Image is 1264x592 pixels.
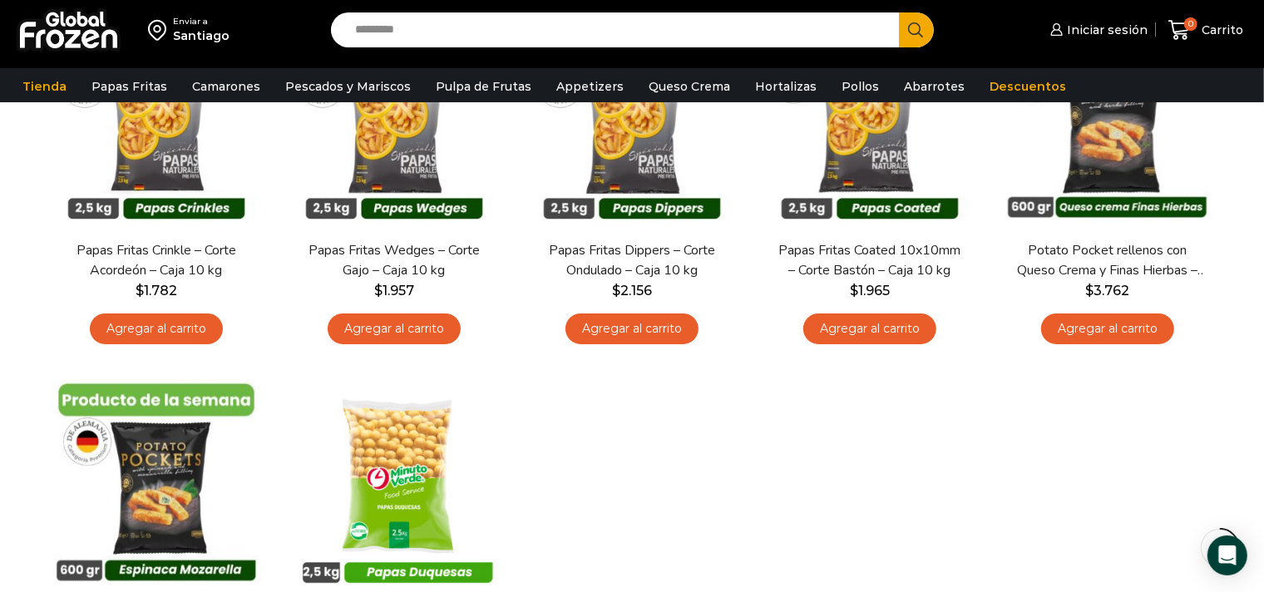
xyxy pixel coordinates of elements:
a: Camarones [184,71,269,102]
a: Appetizers [548,71,632,102]
span: $ [850,283,858,298]
a: Papas Fritas Dippers – Corte Ondulado – Caja 10 kg [536,241,728,279]
span: Iniciar sesión [1063,22,1148,38]
bdi: 2.156 [612,283,652,298]
span: $ [136,283,144,298]
div: Enviar a [173,16,230,27]
bdi: 1.957 [374,283,414,298]
a: Papas Fritas Crinkle – Corte Acordeón – Caja 10 kg [61,241,252,279]
button: Search button [899,12,934,47]
img: address-field-icon.svg [148,16,173,44]
a: Papas Fritas Coated 10x10mm – Corte Bastón – Caja 10 kg [774,241,965,279]
a: Tienda [14,71,75,102]
div: Open Intercom Messenger [1207,535,1247,575]
a: Descuentos [981,71,1074,102]
a: Agregar al carrito: “Papas Fritas Crinkle - Corte Acordeón - Caja 10 kg” [90,313,223,344]
a: Pollos [833,71,887,102]
bdi: 3.762 [1086,283,1130,298]
a: Agregar al carrito: “Papas Fritas Wedges – Corte Gajo - Caja 10 kg” [328,313,461,344]
span: 0 [1184,17,1197,31]
span: Carrito [1197,22,1243,38]
a: 0 Carrito [1164,11,1247,50]
a: Agregar al carrito: “Papas Fritas Coated 10x10mm - Corte Bastón - Caja 10 kg” [803,313,936,344]
a: Iniciar sesión [1046,13,1148,47]
a: Abarrotes [896,71,973,102]
a: Pescados y Mariscos [277,71,419,102]
a: Queso Crema [640,71,738,102]
bdi: 1.782 [136,283,177,298]
span: $ [612,283,620,298]
a: Papas Fritas Wedges – Corte Gajo – Caja 10 kg [299,241,490,279]
a: Agregar al carrito: “Papas Fritas Dippers - Corte Ondulado - Caja 10 kg” [565,313,699,344]
a: Hortalizas [747,71,825,102]
span: $ [374,283,383,298]
span: $ [1086,283,1094,298]
a: Agregar al carrito: “Potato Pocket rellenos con Queso Crema y Finas Hierbas - Caja 8.4 kg” [1041,313,1174,344]
a: Pulpa de Frutas [427,71,540,102]
a: Papas Fritas [83,71,175,102]
a: Potato Pocket rellenos con Queso Crema y Finas Hierbas – Caja 8.4 kg [1012,241,1203,279]
div: Santiago [173,27,230,44]
bdi: 1.965 [850,283,890,298]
